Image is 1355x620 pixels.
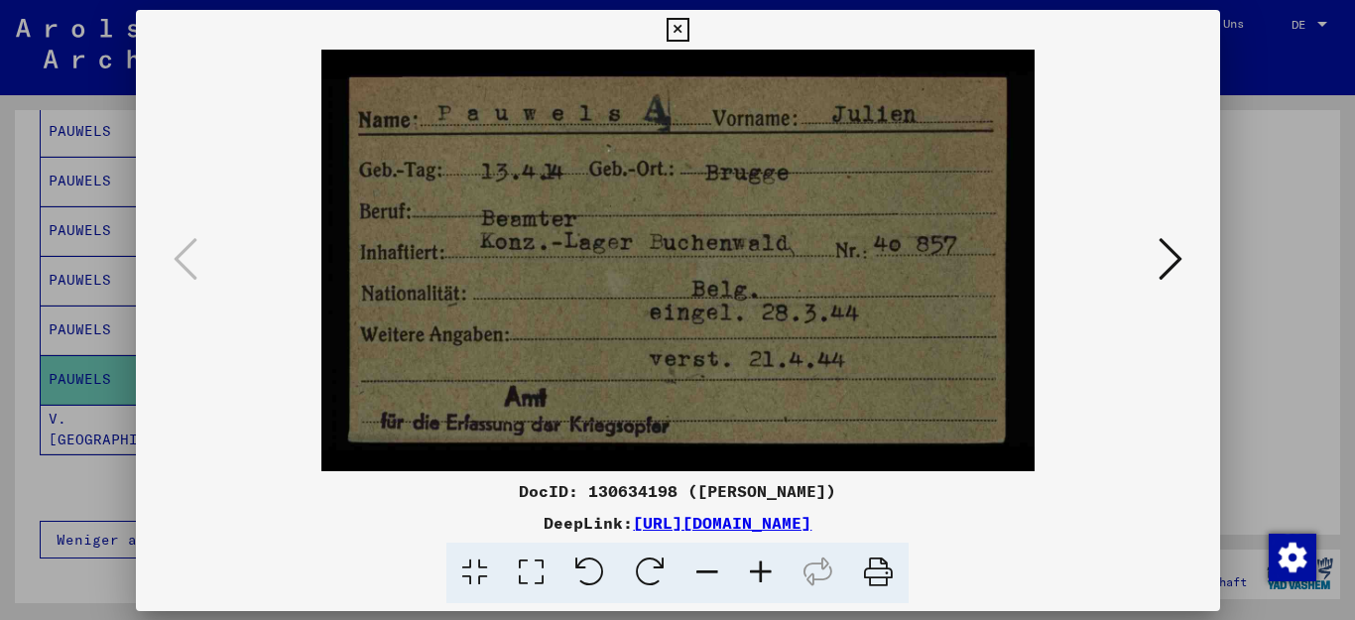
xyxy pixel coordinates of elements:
[203,50,1153,471] img: 001.jpg
[136,511,1220,535] div: DeepLink:
[1269,534,1316,581] img: Zustimmung ändern
[633,513,811,533] a: [URL][DOMAIN_NAME]
[136,479,1220,503] div: DocID: 130634198 ([PERSON_NAME])
[1268,533,1315,580] div: Zustimmung ändern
